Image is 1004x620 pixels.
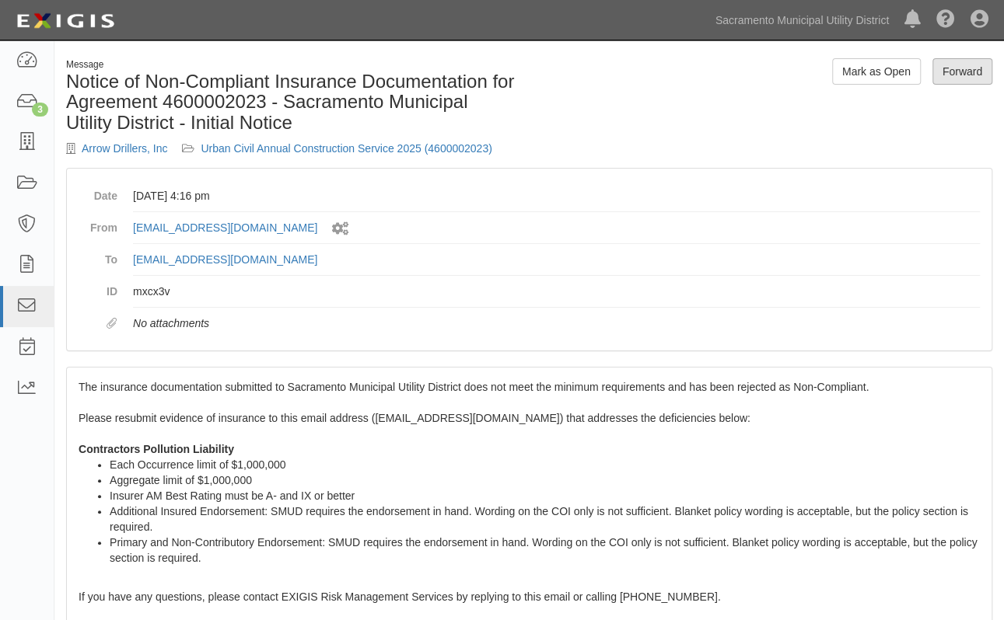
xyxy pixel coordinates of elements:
li: Insurer AM Best Rating must be A- and IX or better [110,488,980,503]
a: [EMAIL_ADDRESS][DOMAIN_NAME] [133,221,317,234]
div: 3 [32,103,48,117]
i: Help Center - Complianz [936,11,955,30]
li: Aggregate limit of $1,000,000 [110,472,980,488]
a: [EMAIL_ADDRESS][DOMAIN_NAME] [133,253,317,266]
dt: To [79,244,117,267]
i: Sent by system workflow [332,222,348,235]
li: Primary and Non-Contributory Endorsement: SMUD requires the endorsement in hand. Wording on the C... [110,535,980,566]
dd: [DATE] 4:16 pm [133,180,980,212]
dd: mxcx3v [133,276,980,308]
img: logo-5460c22ac91f19d4615b14bd174203de0afe785f0fc80cf4dbbc73dc1793850b.png [12,7,119,35]
dt: Date [79,180,117,204]
li: Each Occurrence limit of $1,000,000 [110,457,980,472]
i: Attachments [107,319,117,329]
a: Forward [932,58,992,85]
dt: ID [79,276,117,299]
em: No attachments [133,317,209,329]
a: Arrow Drillers, Inc [82,142,167,155]
strong: Contractors Pollution Liability [79,443,234,455]
a: Sacramento Municipal Utility District [708,5,897,36]
h1: Notice of Non-Compliant Insurance Documentation for Agreement 4600002023 - Sacramento Municipal U... [66,71,518,133]
dt: From [79,212,117,235]
div: Message [66,58,518,71]
a: Urban Civil Annual Construction Service 2025 (4600002023) [201,142,492,155]
a: Mark as Open [832,58,921,85]
li: Additional Insured Endorsement: SMUD requires the endorsement in hand. Wording on the COI only is... [110,503,980,535]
